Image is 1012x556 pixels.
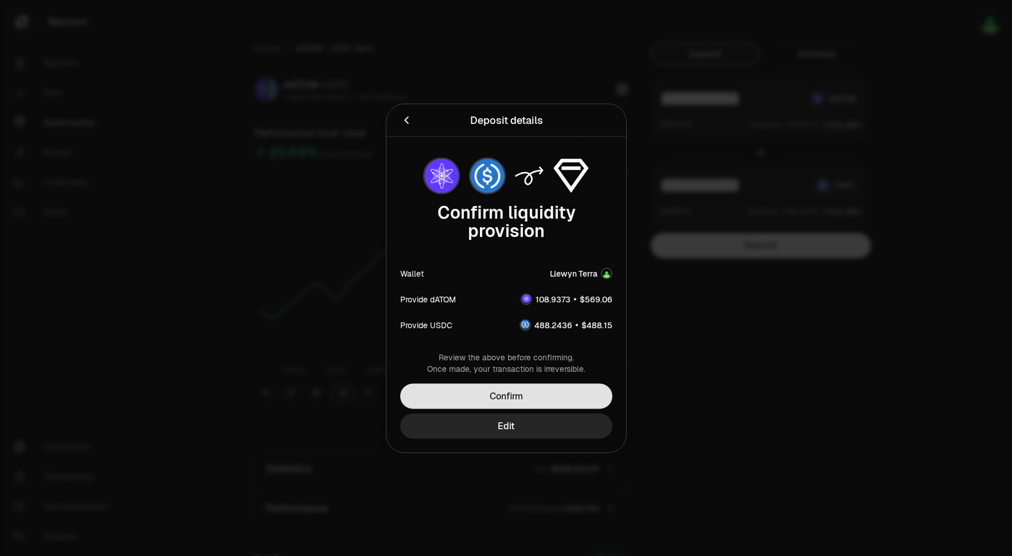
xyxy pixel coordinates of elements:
img: dATOM Logo [424,158,459,193]
div: Review the above before confirming. Once made, your transaction is irreversible. [400,351,612,374]
button: Confirm [400,383,612,409]
div: Wallet [400,267,424,279]
img: USDC Logo [470,158,505,193]
div: Llewyn Terra [550,267,597,279]
button: Edit [400,413,612,438]
div: Confirm liquidity provision [400,203,612,240]
div: Provide USDC [400,319,452,331]
img: USDC Logo [521,320,530,329]
div: Provide dATOM [400,293,456,305]
div: Deposit details [470,112,542,128]
img: Account Image [602,269,611,278]
button: Llewyn TerraAccount Image [550,267,612,279]
img: dATOM Logo [522,294,531,304]
button: Back [400,112,413,128]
